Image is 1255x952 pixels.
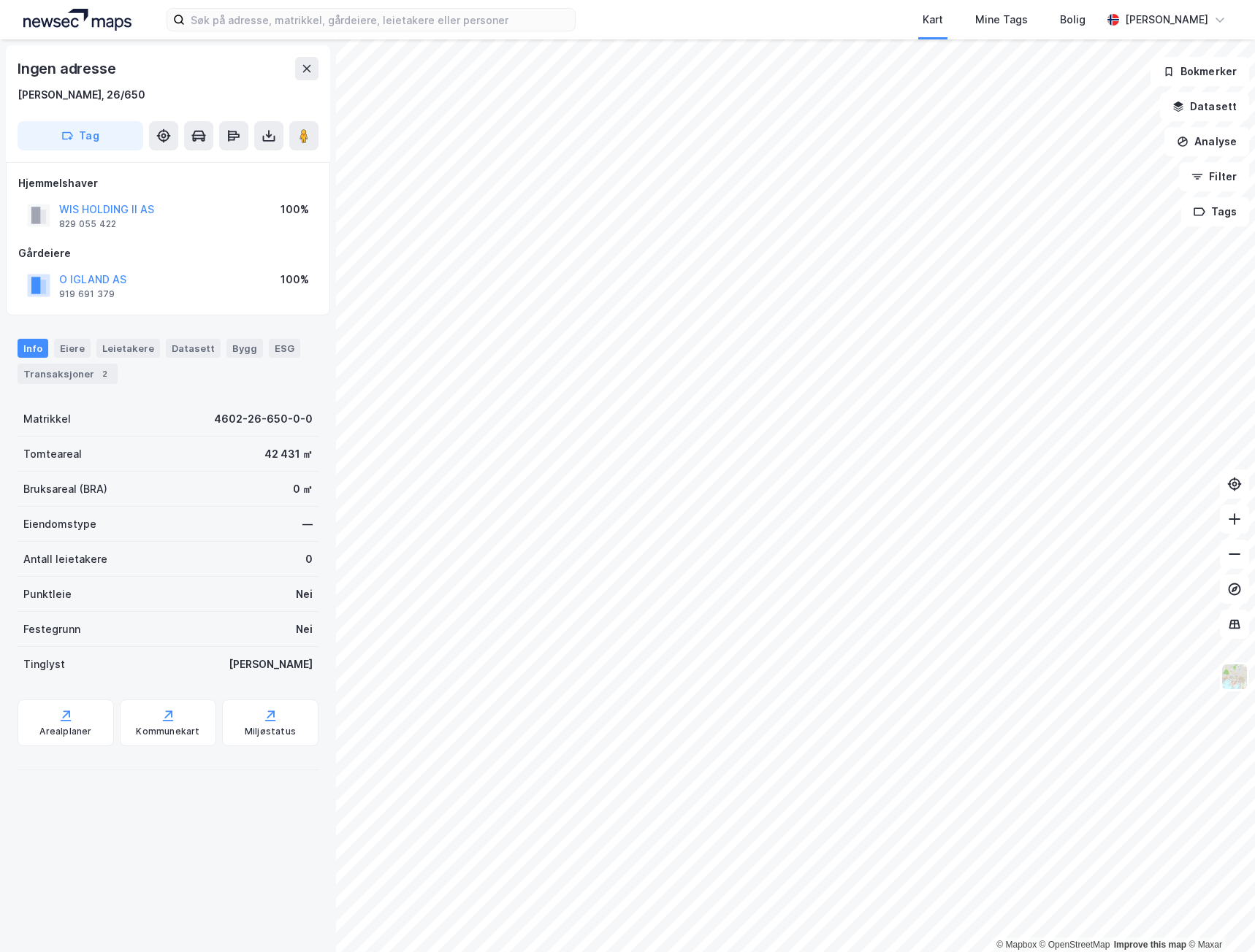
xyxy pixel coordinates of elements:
[1125,11,1208,28] div: [PERSON_NAME]
[18,86,145,104] div: [PERSON_NAME], 26/650
[18,174,318,192] div: Hjemmelshaver
[1151,57,1249,86] button: Bokmerker
[23,621,80,638] div: Festegrunn
[281,201,309,218] div: 100%
[18,339,48,358] div: Info
[97,366,112,381] div: 2
[18,245,318,262] div: Gårdeiere
[18,121,143,150] button: Tag
[296,621,313,638] div: Nei
[305,550,313,568] div: 0
[23,586,72,603] div: Punktleie
[18,57,118,80] div: Ingen adresse
[996,940,1037,950] a: Mapbox
[39,726,91,737] div: Arealplaner
[293,480,313,498] div: 0 ㎡
[269,339,300,358] div: ESG
[1040,940,1110,950] a: OpenStreetMap
[214,410,313,428] div: 4602-26-650-0-0
[923,11,943,28] div: Kart
[281,271,309,288] div: 100%
[1114,940,1186,950] a: Improve this map
[1182,882,1255,952] iframe: Chat Widget
[1221,663,1248,691] img: Z
[1182,882,1255,952] div: Kontrollprogram for chat
[1160,92,1249,121] button: Datasett
[54,339,91,358] div: Eiere
[296,586,313,603] div: Nei
[264,445,313,463] div: 42 431 ㎡
[302,515,313,533] div: —
[136,726,199,737] div: Kommunekart
[23,656,65,673] div: Tinglyst
[96,339,160,358] div: Leietakere
[185,9,575,31] input: Søk på adresse, matrikkel, gårdeiere, leietakere eller personer
[245,726,296,737] div: Miljøstatus
[59,218,116,230] div: 829 055 422
[226,339,263,358] div: Bygg
[18,364,118,384] div: Transaksjoner
[23,445,82,463] div: Tomteareal
[23,410,71,428] div: Matrikkel
[1181,197,1249,226] button: Tags
[23,515,96,533] div: Eiendomstype
[1164,127,1249,156] button: Analyse
[23,550,107,568] div: Antall leietakere
[1179,162,1249,191] button: Filter
[975,11,1028,28] div: Mine Tags
[59,288,115,300] div: 919 691 379
[229,656,313,673] div: [PERSON_NAME]
[23,9,131,31] img: logo.a4113a55bc3d86da70a041830d287a7e.svg
[1060,11,1086,28] div: Bolig
[23,480,107,498] div: Bruksareal (BRA)
[166,339,221,358] div: Datasett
